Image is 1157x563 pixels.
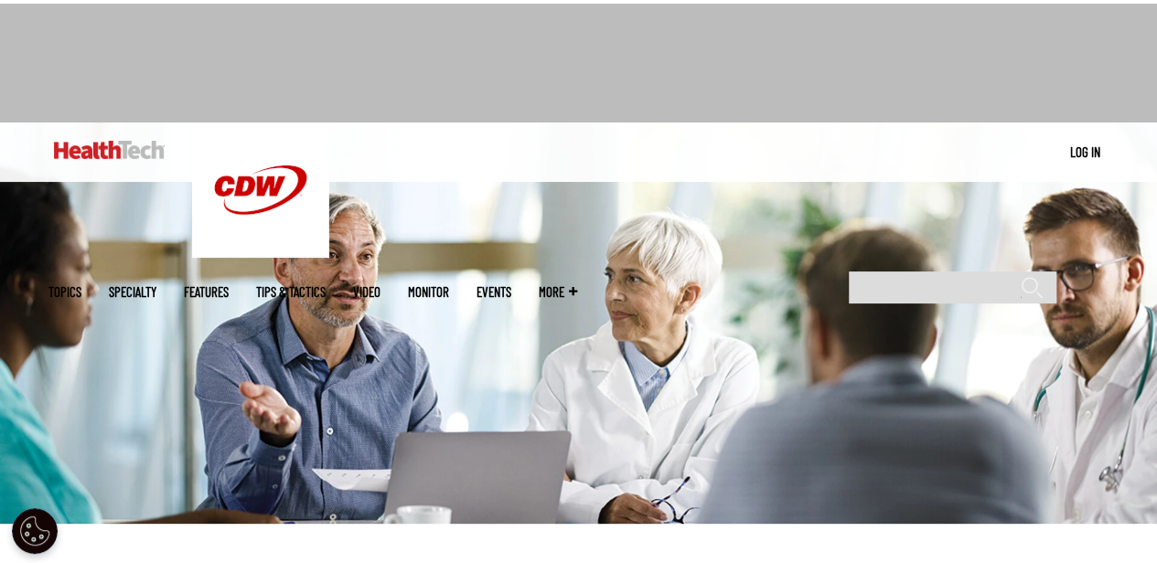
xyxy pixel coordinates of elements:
[477,285,511,299] a: Events
[1070,143,1100,162] div: User menu
[12,508,58,554] div: Cookie Settings
[408,285,449,299] a: MonITor
[353,285,380,299] a: Video
[539,285,577,299] span: More
[246,22,912,104] iframe: advertisement
[1070,143,1100,160] a: Log in
[256,285,326,299] a: Tips & Tactics
[12,508,58,554] button: Open Preferences
[192,243,329,262] a: CDW
[54,141,165,159] img: Home
[48,285,81,299] span: Topics
[109,285,156,299] span: Specialty
[184,285,229,299] a: Features
[192,122,329,258] img: Home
